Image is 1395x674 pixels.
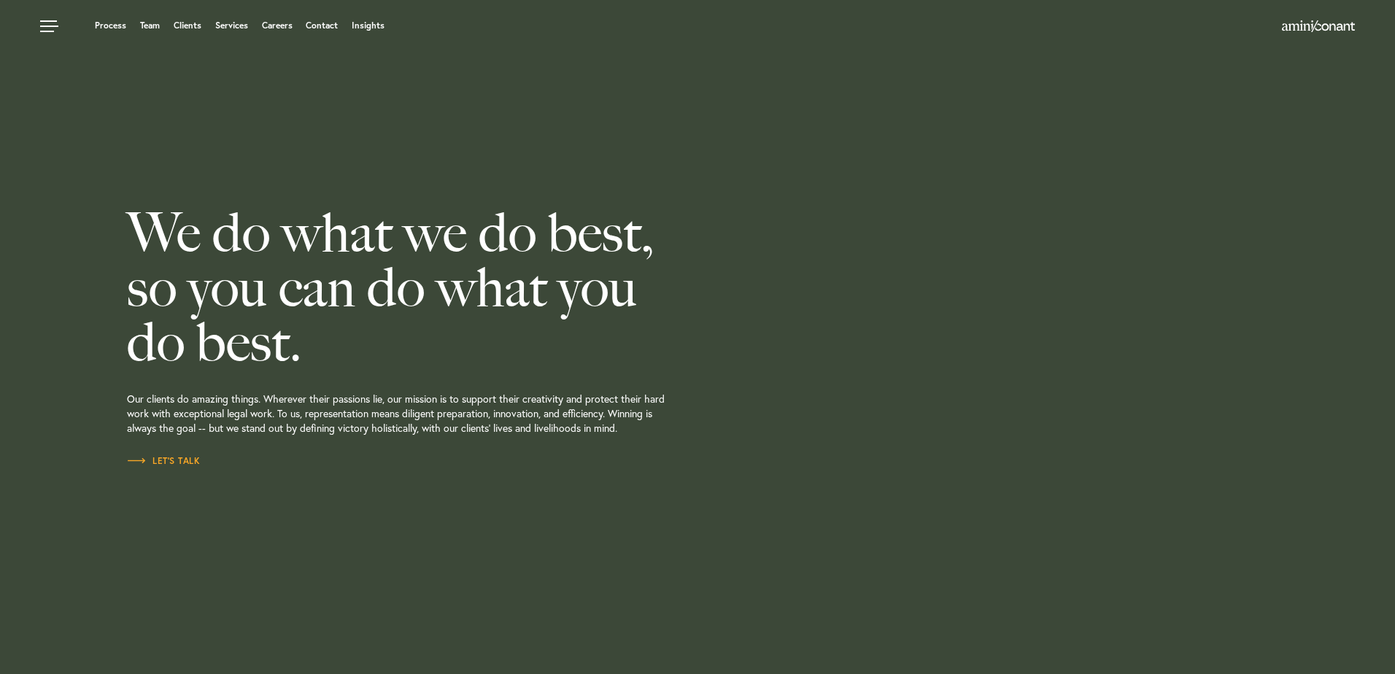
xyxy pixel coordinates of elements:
[262,21,293,30] a: Careers
[127,370,803,454] p: Our clients do amazing things. Wherever their passions lie, our mission is to support their creat...
[1282,20,1355,32] img: Amini & Conant
[174,21,201,30] a: Clients
[127,206,803,370] h2: We do what we do best, so you can do what you do best.
[215,21,248,30] a: Services
[352,21,385,30] a: Insights
[95,21,126,30] a: Process
[127,454,200,468] a: Let’s Talk
[306,21,338,30] a: Contact
[127,457,200,465] span: Let’s Talk
[140,21,160,30] a: Team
